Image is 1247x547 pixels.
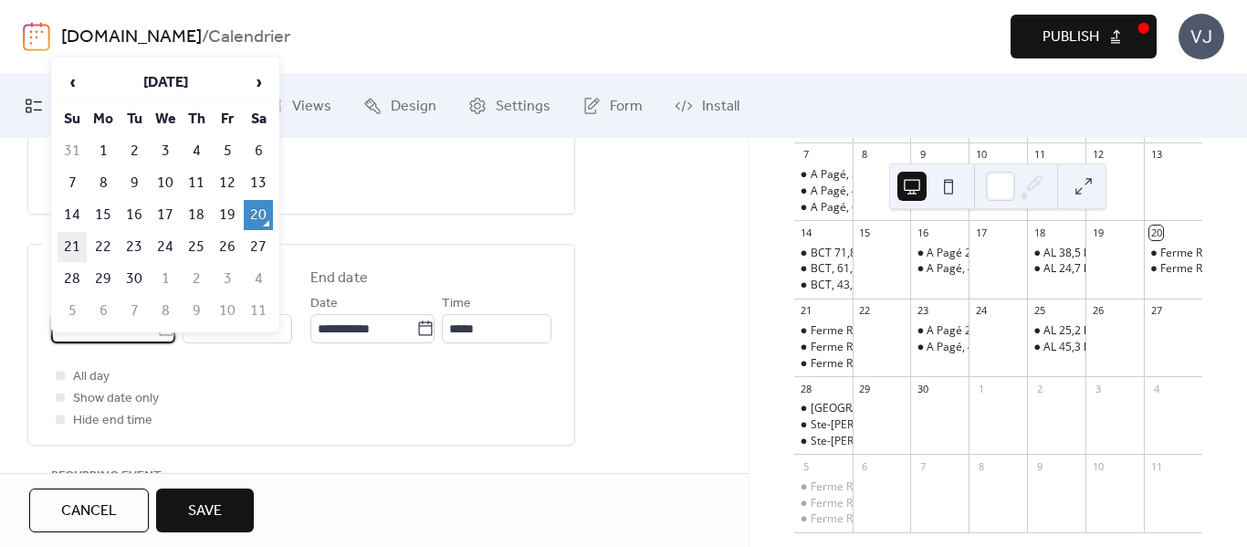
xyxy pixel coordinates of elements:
[1149,148,1163,162] div: 13
[858,382,872,395] div: 29
[151,104,180,134] th: We
[1091,304,1105,318] div: 26
[244,168,273,198] td: 13
[794,496,853,511] div: Ferme Régis, 66,6 km Élisabeth, St-Félix, Ste-Mélanie, St-Ambroise. Commandité par Ville de Notre...
[182,264,211,294] td: 2
[858,304,872,318] div: 22
[73,366,110,388] span: All day
[244,104,273,134] th: Sa
[182,200,211,230] td: 18
[442,293,471,315] span: Time
[245,64,272,100] span: ›
[794,167,853,183] div: A Pagé, 39,6 km St-Ambroise, Ste-Marceline. Commandité par Municipalité de St-Ambroise service mu...
[800,382,813,395] div: 28
[391,96,436,118] span: Design
[61,500,117,522] span: Cancel
[29,489,149,532] a: Cancel
[89,136,118,166] td: 1
[1032,459,1046,473] div: 9
[910,340,969,355] div: A Pagé, 42,7 km St-Ambroise, Ste-Mélanie. Commandité par Brasserie la Broue Sportive
[188,500,222,522] span: Save
[974,148,988,162] div: 10
[794,511,853,527] div: Ferme Régis, 83,4 km Ste-Élisabeth, St-Norbert, St-Félix, Lac Rocher, St-Ambroise. Commandité par...
[794,340,853,355] div: Ferme Régis, 64,6 km Ste-Élisabeth, St-Cuthbert, Berthier. Commandité par Sylvain Labine représen...
[794,434,853,449] div: Ste-Mélanie, 60,5 km Ste-Marceline, St-Alphonse, Ste-Béatrix, Rg St-Laurent, Ch des Dalles. Comma...
[794,401,853,416] div: Ste-Mélanie, 38,1 km Pont Baril, Rg Ste-Julie, Rue Visitation, Voie de Contournement, Rg- du-Pied...
[58,200,87,230] td: 14
[182,136,211,166] td: 4
[794,356,853,372] div: Ferme Régis, 81,1 km St-Thomas, Rg St-Jean-Baptiste, Lavaltrie, Rg Petit-Bois, Rg Cascades. Comma...
[120,200,149,230] td: 16
[794,278,853,293] div: BCT, 43,6 km St-Thomas, Rg St-Henri, Ch Cyrille-Beaudry. Commandité par Jocelyn Lanctôt courtier ...
[794,417,853,433] div: Ste-Mélanie, 52,2 km Lac Rocher, Rg des Dalles, Rg St-Laurent, Ste-Béatrix. Commandité par Auberg...
[1027,340,1085,355] div: AL 45,3 km St-Paul, Rg St-Henri, Cyrille-Beaudry . Commandité par Brasserie Alchimis microbrasserie
[1149,304,1163,318] div: 27
[73,410,152,432] span: Hide end time
[916,382,929,395] div: 30
[213,136,242,166] td: 5
[61,20,202,55] a: [DOMAIN_NAME]
[1149,382,1163,395] div: 4
[1027,246,1085,261] div: AL 38,5 km St-Thomas, Crabtree, St-Paul. Commandité par Son X Plus produits audio/vidéo
[794,479,853,495] div: Ferme Régis, 52,1 km Ste-Élisabeth, St-Norbert, Rg dse Cascades, Rg Grande-Chaloupe. Commandité p...
[794,184,853,199] div: A Pagé, 48,9 km St-Liguori, St-Jacques, Ste-Marie, Crabtree. Commandité par Constuction Mike Blai...
[455,81,564,131] a: Settings
[916,304,929,318] div: 23
[910,246,969,261] div: A Pagé 25 km Petite-Noraie, Ch St-Pierre, Rg Double, 38e av, St-Ambroise, Voie de Contournement
[1091,226,1105,239] div: 19
[1027,323,1085,339] div: AL 25,2 km St-Paul, Crabtree, Petite-Noraie, Voie de Contournement
[120,296,149,326] td: 7
[58,168,87,198] td: 7
[496,96,550,118] span: Settings
[702,96,739,118] span: Install
[858,226,872,239] div: 15
[151,232,180,262] td: 24
[156,489,254,532] button: Save
[350,81,450,131] a: Design
[251,81,345,131] a: Views
[208,20,290,55] b: Calendrier
[58,264,87,294] td: 28
[213,296,242,326] td: 10
[858,148,872,162] div: 8
[1032,226,1046,239] div: 18
[800,459,813,473] div: 5
[1027,261,1085,277] div: AL 24,7 km rue Lépine, Rg Sud, St-Thomas, Base de Roc
[916,459,929,473] div: 7
[58,296,87,326] td: 5
[58,232,87,262] td: 21
[244,232,273,262] td: 27
[58,64,86,100] span: ‹
[120,168,149,198] td: 9
[73,388,159,410] span: Show date only
[244,136,273,166] td: 6
[1032,382,1046,395] div: 2
[794,246,853,261] div: BCT 71,8 km St-Gérard, l'Épiphanie, l'Assomption, Rg Point-du-Jour-Nord. Commandité par Pulsion S...
[244,296,273,326] td: 11
[1091,382,1105,395] div: 3
[1144,246,1202,261] div: Ferme Régis 80,8 km St-Thomas, Rg St-Jean-Baptiste, Lavaltrie, St-Sulpice, Rg Point-du-Jour-Nord,...
[974,459,988,473] div: 8
[58,104,87,134] th: Su
[213,104,242,134] th: Fr
[213,232,242,262] td: 26
[610,96,643,118] span: Form
[974,226,988,239] div: 17
[1011,15,1157,58] button: Publish
[1144,261,1202,277] div: Ferme Régis 80,8 km
[974,382,988,395] div: 1
[11,81,131,131] a: My Events
[794,261,853,277] div: BCT, 61,5 km St-Gérard, l'Assomption, Rg Point-du-Jour-Nord. Commandité par Napa distributeur de ...
[89,63,242,102] th: [DATE]
[89,200,118,230] td: 15
[120,104,149,134] th: Tu
[974,304,988,318] div: 24
[182,104,211,134] th: Th
[182,168,211,198] td: 11
[89,264,118,294] td: 29
[661,81,753,131] a: Install
[916,148,929,162] div: 9
[910,323,969,339] div: A Pagé 25,3 km Voie de contournement, Ch St-Jacques, Rivière Rouge, Rg Double
[569,81,656,131] a: Form
[1149,459,1163,473] div: 11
